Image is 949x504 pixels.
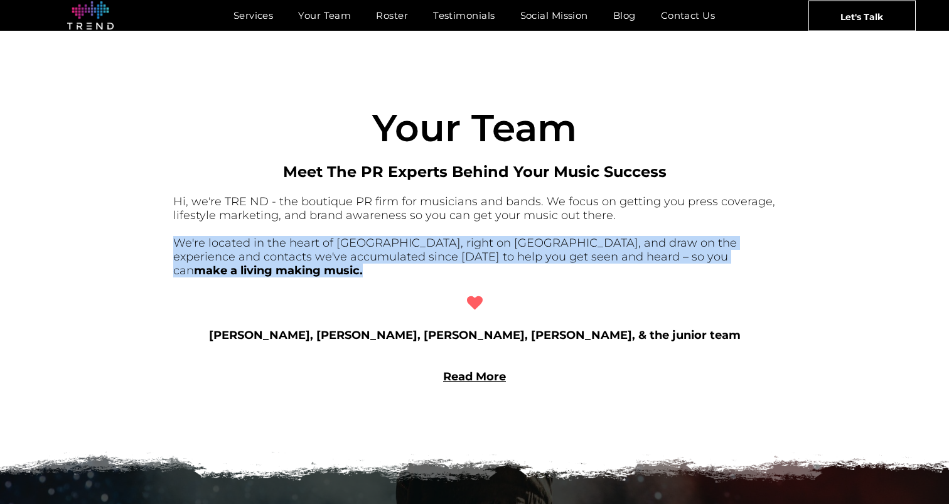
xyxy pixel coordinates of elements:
font: We're located in the heart of [GEOGRAPHIC_DATA], right on [GEOGRAPHIC_DATA], and draw on the expe... [173,236,737,277]
a: Your Team [286,6,363,24]
a: Roster [363,6,421,24]
a: Contact Us [648,6,728,24]
span: Your T [372,105,492,151]
span: Meet The PR Experts Behind Your Music Success [283,163,667,181]
a: Blog [601,6,648,24]
img: logo [67,1,114,30]
a: Services [221,6,286,24]
font: Hi, we're TRE ND - the boutique PR firm for musicians and bands. We focus on getting you press co... [173,195,775,222]
span: eam [492,105,577,151]
iframe: Chat Widget [723,358,949,504]
b: [PERSON_NAME], [PERSON_NAME], [PERSON_NAME], [PERSON_NAME], & the junior team [209,328,741,342]
a: Testimonials [421,6,507,24]
a: Social Mission [508,6,601,24]
span: Let's Talk [840,1,883,32]
a: Read More [443,370,506,383]
b: make a living making music. [194,264,363,277]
